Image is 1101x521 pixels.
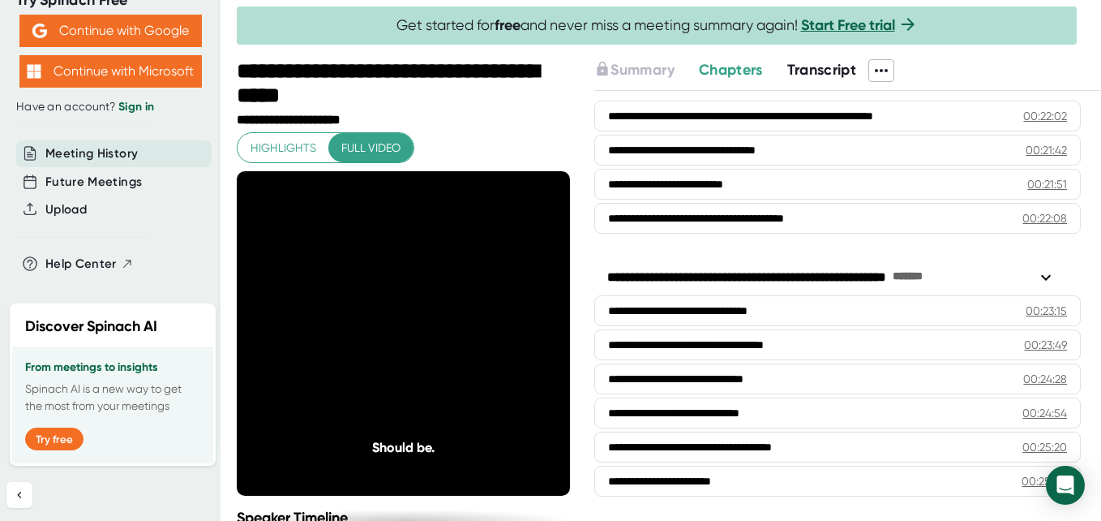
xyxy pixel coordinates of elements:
[328,133,413,163] button: Full video
[1024,337,1067,353] div: 00:23:49
[1046,466,1085,505] div: Open Intercom Messenger
[495,16,521,34] b: free
[1022,405,1067,421] div: 00:24:54
[32,24,47,38] img: Aehbyd4JwY73AAAAAElFTkSuQmCC
[699,61,763,79] span: Chapters
[1022,210,1067,226] div: 00:22:08
[594,59,698,82] div: Upgrade to access
[1023,371,1067,387] div: 00:24:28
[396,16,918,35] span: Get started for and never miss a meeting summary again!
[1027,176,1067,192] div: 00:21:51
[787,61,857,79] span: Transcript
[45,255,117,273] span: Help Center
[594,59,674,81] button: Summary
[25,381,200,415] p: Spinach AI is a new way to get the most from your meetings
[699,59,763,81] button: Chapters
[19,55,202,88] button: Continue with Microsoft
[6,482,32,508] button: Collapse sidebar
[238,133,329,163] button: Highlights
[1022,439,1067,455] div: 00:25:20
[25,361,200,374] h3: From meetings to insights
[610,61,674,79] span: Summary
[787,59,857,81] button: Transcript
[16,100,204,114] div: Have an account?
[1022,473,1067,489] div: 00:25:40
[45,173,142,192] button: Future Meetings
[1026,303,1067,319] div: 00:23:15
[45,255,134,273] button: Help Center
[118,100,154,114] a: Sign in
[341,138,401,158] span: Full video
[19,15,202,47] button: Continue with Google
[251,138,316,158] span: Highlights
[25,316,157,338] h2: Discover Spinach AI
[25,428,84,450] button: Try free
[45,144,138,163] button: Meeting History
[1026,142,1067,158] div: 00:21:42
[801,16,895,34] a: Start Free trial
[1023,108,1067,124] div: 00:22:02
[270,440,537,455] div: Should be.
[45,200,87,219] button: Upload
